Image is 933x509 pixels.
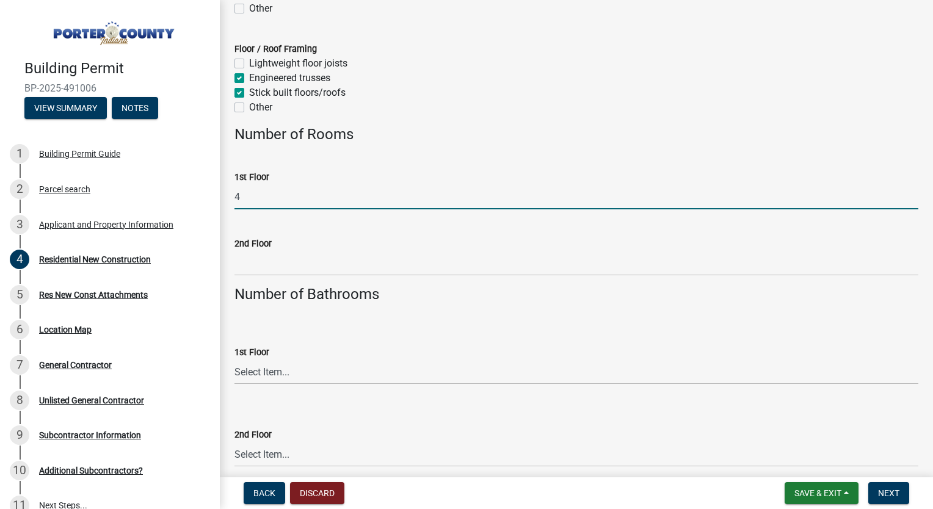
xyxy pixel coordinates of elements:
[10,391,29,410] div: 8
[234,431,272,439] label: 2nd Floor
[24,60,210,78] h4: Building Permit
[10,320,29,339] div: 6
[24,104,107,114] wm-modal-confirm: Summary
[24,13,200,47] img: Porter County, Indiana
[234,348,269,357] label: 1st Floor
[10,215,29,234] div: 3
[249,56,347,71] label: Lightweight floor joists
[10,250,29,269] div: 4
[878,488,899,498] span: Next
[39,255,151,264] div: Residential New Construction
[249,71,330,85] label: Engineered trusses
[234,286,918,303] h4: Number of Bathrooms
[112,97,158,119] button: Notes
[249,100,272,115] label: Other
[39,396,144,405] div: Unlisted General Contractor
[290,482,344,504] button: Discard
[39,431,141,439] div: Subcontractor Information
[39,150,120,158] div: Building Permit Guide
[39,291,148,299] div: Res New Const Attachments
[112,104,158,114] wm-modal-confirm: Notes
[785,482,859,504] button: Save & Exit
[10,461,29,480] div: 10
[234,240,272,248] label: 2nd Floor
[10,355,29,375] div: 7
[249,85,346,100] label: Stick built floors/roofs
[234,45,317,54] label: Floor / Roof Framing
[10,144,29,164] div: 1
[244,482,285,504] button: Back
[24,82,195,94] span: BP-2025-491006
[10,425,29,445] div: 9
[39,220,173,229] div: Applicant and Property Information
[249,1,272,16] label: Other
[39,466,143,475] div: Additional Subcontractors?
[24,97,107,119] button: View Summary
[234,173,269,182] label: 1st Floor
[868,482,909,504] button: Next
[10,179,29,199] div: 2
[39,361,112,369] div: General Contractor
[39,325,92,334] div: Location Map
[39,185,90,193] div: Parcel search
[253,488,275,498] span: Back
[10,285,29,305] div: 5
[794,488,841,498] span: Save & Exit
[234,126,918,143] h4: Number of Rooms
